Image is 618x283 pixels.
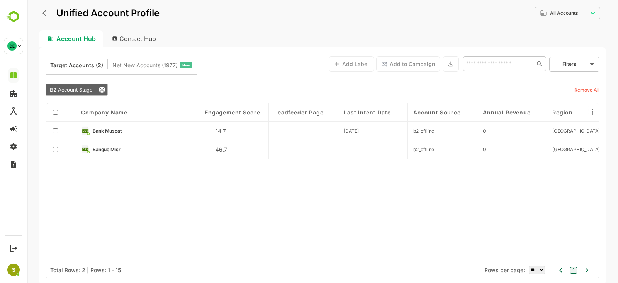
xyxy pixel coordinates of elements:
[525,109,546,116] span: Region
[178,109,233,116] span: Engagement Score
[416,56,432,72] button: Export the selected data as CSV
[23,60,76,70] span: Target Accounts (2)
[456,128,459,134] span: 0
[386,147,407,152] span: b2_offline
[456,147,459,152] span: 0
[7,41,17,51] div: DE
[302,56,347,72] button: Add Label
[456,109,504,116] span: Annual Revenue
[317,109,363,116] span: Last Intent Date
[19,84,81,96] div: B2 Account Stage
[29,9,132,18] p: Unified Account Profile
[85,60,165,70] div: Newly surfaced ICP-fit accounts from Intent, Website, LinkedIn, and other engagement signals.
[4,9,24,24] img: BambooboxLogoMark.f1c84d78b4c51b1a7b5f700c9845e183.svg
[23,87,66,93] span: B2 Account Stage
[54,109,101,116] span: Company name
[7,264,20,276] div: S
[8,243,19,253] button: Logout
[247,109,306,116] span: Leadfeeder Page URL
[178,146,200,153] span: 46.7
[79,30,136,47] div: Contact Hub
[525,147,573,152] span: Middle East
[178,128,199,134] span: 14.7
[525,128,573,134] span: Middle East
[66,128,95,134] span: Bank Muscat
[535,60,560,68] div: Filters
[523,10,551,16] span: All Accounts
[513,10,561,17] div: All Accounts
[349,56,413,72] button: Add to Campaign
[386,128,407,134] span: b2_offline
[543,267,550,274] button: 1
[317,128,332,134] span: 2025-09-01
[386,109,434,116] span: Account Source
[23,267,94,273] div: Total Rows: 2 | Rows: 1 - 15
[547,87,572,93] u: Remove All
[457,267,498,273] span: Rows per page:
[535,56,572,72] div: Filters
[14,7,25,19] button: back
[66,147,93,152] span: Banque Misr
[12,30,76,47] div: Account Hub
[155,60,163,70] span: New
[508,6,573,21] div: All Accounts
[85,60,151,70] span: Net New Accounts ( 1977 )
